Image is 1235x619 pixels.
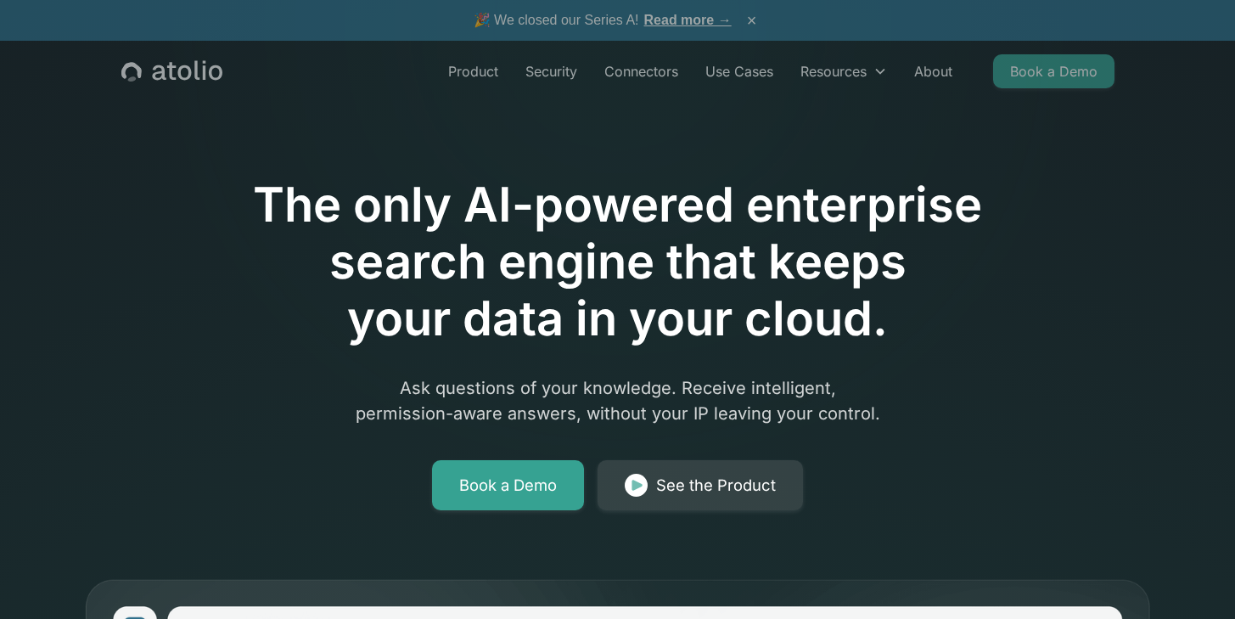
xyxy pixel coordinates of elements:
[292,375,944,426] p: Ask questions of your knowledge. Receive intelligent, permission-aware answers, without your IP l...
[800,61,867,82] div: Resources
[512,54,591,88] a: Security
[993,54,1114,88] a: Book a Demo
[644,13,732,27] a: Read more →
[656,474,776,498] div: See the Product
[432,460,584,511] a: Book a Demo
[435,54,512,88] a: Product
[692,54,787,88] a: Use Cases
[901,54,966,88] a: About
[121,60,222,82] a: home
[742,11,762,30] button: ×
[591,54,692,88] a: Connectors
[474,10,732,31] span: 🎉 We closed our Series A!
[787,54,901,88] div: Resources
[598,460,803,511] a: See the Product
[183,177,1053,348] h1: The only AI-powered enterprise search engine that keeps your data in your cloud.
